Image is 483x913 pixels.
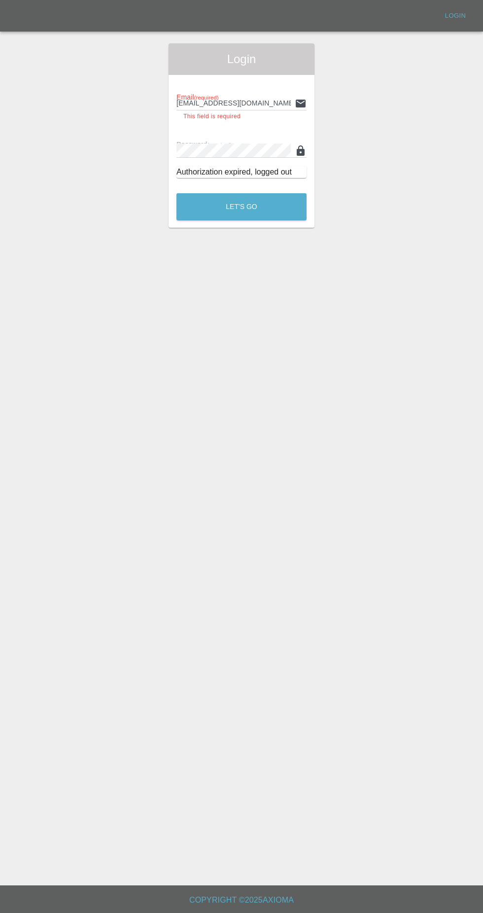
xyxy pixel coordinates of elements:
small: (required) [194,95,219,101]
a: Login [440,8,471,24]
h6: Copyright © 2025 Axioma [8,893,475,907]
span: Email [176,93,218,101]
div: Authorization expired, logged out [176,166,307,178]
p: This field is required [183,112,300,122]
span: Login [176,51,307,67]
small: (required) [207,142,232,148]
span: Password [176,140,232,148]
button: Let's Go [176,193,307,220]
